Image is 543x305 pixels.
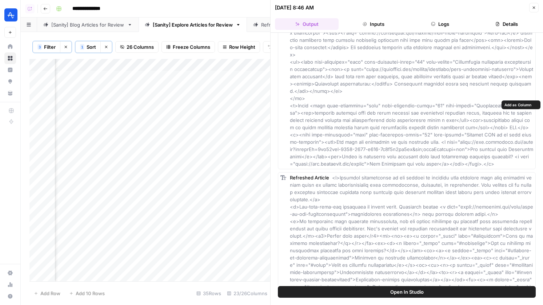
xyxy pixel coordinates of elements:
[51,21,124,28] div: [Sanity] Blog Articles for Review
[290,175,329,181] span: Refreshed Article
[408,18,472,30] button: Logs
[275,18,339,30] button: Output
[4,76,16,87] a: Opportunities
[37,17,139,32] a: [Sanity] Blog Articles for Review
[4,41,16,52] a: Home
[4,279,16,290] a: Usage
[504,102,531,108] span: Add as Column
[33,41,60,53] button: 3Filter
[115,41,159,53] button: 26 Columns
[278,286,536,298] button: Open In Studio
[65,288,109,299] button: Add 10 Rows
[261,21,330,28] div: Refresh Articles - No Rewrites
[161,41,215,53] button: Freeze Columns
[475,18,539,30] button: Details
[81,44,83,50] span: 1
[4,267,16,279] a: Settings
[40,290,60,297] span: Add Row
[4,8,17,21] img: Amplitude Logo
[87,43,96,51] span: Sort
[4,6,16,24] button: Workspace: Amplitude
[247,17,344,32] a: Refresh Articles - No Rewrites
[275,4,314,11] div: [DATE] 8:46 AM
[193,288,224,299] div: 35 Rows
[4,290,16,302] button: Help + Support
[224,288,270,299] div: 23/26 Columns
[4,87,16,99] a: Your Data
[127,43,154,51] span: 26 Columns
[229,43,255,51] span: Row Height
[4,52,16,64] a: Browse
[29,288,65,299] button: Add Row
[139,17,247,32] a: [Sanity] Explore Articles for Review
[390,288,424,296] span: Open In Studio
[75,41,100,53] button: 1Sort
[44,43,56,51] span: Filter
[80,44,84,50] div: 1
[218,41,260,53] button: Row Height
[502,100,540,109] button: Add as Column
[76,290,105,297] span: Add 10 Rows
[342,18,405,30] button: Inputs
[4,64,16,76] a: Insights
[37,44,42,50] div: 3
[173,43,210,51] span: Freeze Columns
[39,44,41,50] span: 3
[153,21,233,28] div: [Sanity] Explore Articles for Review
